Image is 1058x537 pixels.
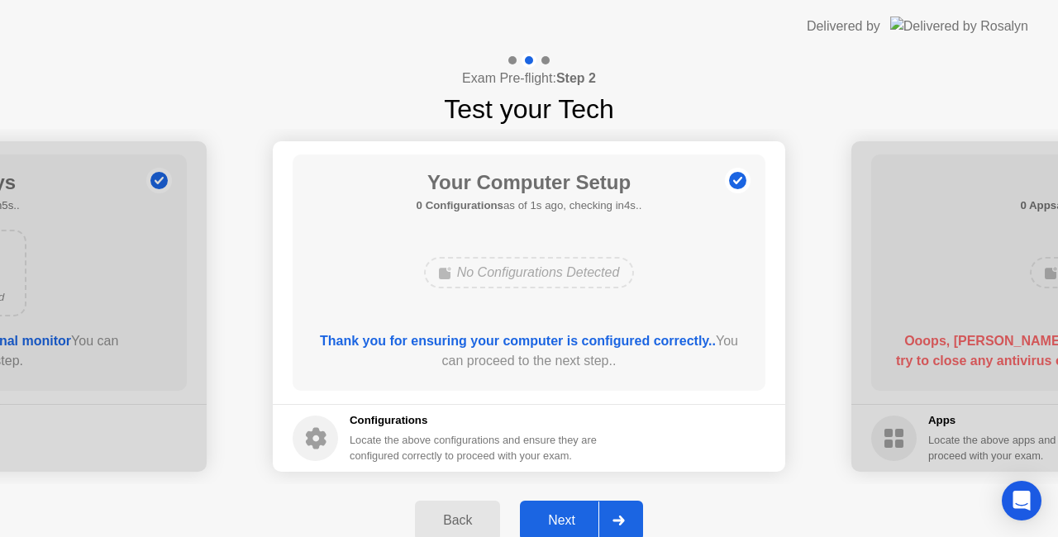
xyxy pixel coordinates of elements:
h5: Configurations [350,412,600,429]
div: Delivered by [807,17,880,36]
div: Next [525,513,598,528]
b: Thank you for ensuring your computer is configured correctly.. [320,334,716,348]
h5: as of 1s ago, checking in4s.. [417,197,642,214]
h1: Test your Tech [444,89,614,129]
div: Back [420,513,495,528]
h4: Exam Pre-flight: [462,69,596,88]
div: Open Intercom Messenger [1002,481,1041,520]
h1: Your Computer Setup [417,168,642,197]
div: You can proceed to the next step.. [317,331,742,371]
img: Delivered by Rosalyn [890,17,1028,36]
div: No Configurations Detected [424,257,635,288]
div: Locate the above configurations and ensure they are configured correctly to proceed with your exam. [350,432,600,463]
b: 0 Configurations [417,199,503,211]
b: Step 2 [556,71,596,85]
